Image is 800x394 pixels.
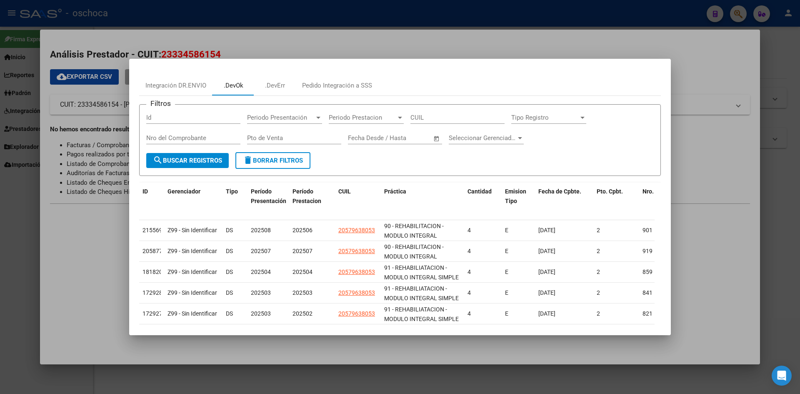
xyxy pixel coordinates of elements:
span: 2 [597,227,600,233]
span: [DATE] [538,269,555,275]
span: 202503 [251,289,271,296]
span: 4 [467,310,471,317]
datatable-header-cell: Gerenciador [164,183,222,210]
span: 2 [597,248,600,254]
span: 4 [467,289,471,296]
span: [DATE] [538,310,555,317]
span: 202508 [251,227,271,233]
mat-icon: search [153,155,163,165]
span: E [505,248,508,254]
span: Práctica [384,188,406,195]
span: 2 [597,289,600,296]
span: [DATE] [538,227,555,233]
span: CUIL [338,188,351,195]
span: Gerenciador [167,188,200,195]
span: Buscar Registros [153,157,222,164]
span: E [505,227,508,233]
span: 2 [597,269,600,275]
span: 20579638053 [338,289,375,296]
span: Z99 - Sin Identificar [167,289,217,296]
span: 859 [642,269,652,275]
datatable-header-cell: CUIL [335,183,381,210]
datatable-header-cell: Cantidad [464,183,502,210]
span: Z99 - Sin Identificar [167,269,217,275]
span: 2155698 [142,227,166,233]
span: ID [142,188,148,195]
span: 202504 [292,269,312,275]
mat-icon: delete [243,155,253,165]
span: Z99 - Sin Identificar [167,310,217,317]
span: 202503 [251,310,271,317]
span: 91 - REHABILIATACION - MODULO INTEGRAL SIMPLE (SEMANAL) [384,264,459,290]
span: DS [226,310,233,317]
span: 1729280 [142,289,166,296]
span: 4 [467,269,471,275]
button: Borrar Filtros [235,152,310,169]
span: 90 - REHABILITACION - MODULO INTEGRAL INTENSIVO (SEMANAL) [384,243,446,269]
span: Tipo [226,188,238,195]
span: Período Presentación [251,188,286,204]
span: 2058770 [142,248,166,254]
span: Período Prestacion [292,188,321,204]
span: Z99 - Sin Identificar [167,227,217,233]
span: 20579638053 [338,227,375,233]
span: DS [226,269,233,275]
span: 821 [642,310,652,317]
datatable-header-cell: Emision Tipo [502,183,535,210]
span: Pto. Cpbt. [597,188,623,195]
span: 901 [642,227,652,233]
datatable-header-cell: Pto. Cpbt. [593,183,639,210]
span: DS [226,248,233,254]
span: 202504 [251,269,271,275]
input: Fecha fin [389,134,430,142]
span: 20579638053 [338,310,375,317]
div: Integración DR.ENVIO [145,81,206,90]
span: 202502 [292,310,312,317]
span: 1818201 [142,269,166,275]
span: [DATE] [538,289,555,296]
span: 202506 [292,227,312,233]
span: 91 - REHABILIATACION - MODULO INTEGRAL SIMPLE (SEMANAL) [384,306,459,332]
h3: Filtros [146,98,175,109]
datatable-header-cell: Período Prestacion [289,183,335,210]
span: 2 [597,310,600,317]
span: 919 [642,248,652,254]
datatable-header-cell: Práctica [381,183,464,210]
span: E [505,289,508,296]
span: E [505,269,508,275]
span: 90 - REHABILITACION - MODULO INTEGRAL INTENSIVO (SEMANAL) [384,223,446,248]
span: Cantidad [467,188,492,195]
button: Open calendar [432,134,442,143]
button: Buscar Registros [146,153,229,168]
span: 202507 [251,248,271,254]
span: 1729277 [142,310,166,317]
span: Seleccionar Gerenciador [449,134,516,142]
datatable-header-cell: Período Presentación [247,183,289,210]
div: Pedido Integración a SSS [302,81,372,90]
input: Fecha inicio [348,134,382,142]
datatable-header-cell: Tipo [222,183,247,210]
span: 91 - REHABILIATACION - MODULO INTEGRAL SIMPLE (SEMANAL) [384,285,459,311]
span: DS [226,289,233,296]
span: 20579638053 [338,269,375,275]
span: 4 [467,248,471,254]
span: [DATE] [538,248,555,254]
span: 202507 [292,248,312,254]
span: Periodo Prestacion [329,114,396,121]
span: E [505,310,508,317]
span: Emision Tipo [505,188,526,204]
span: 202503 [292,289,312,296]
span: 4 [467,227,471,233]
datatable-header-cell: Nro. Cpbt. [639,183,685,210]
span: Borrar Filtros [243,157,303,164]
div: Open Intercom Messenger [772,366,792,386]
datatable-header-cell: ID [139,183,164,210]
span: Z99 - Sin Identificar [167,248,217,254]
div: .DevErr [265,81,285,90]
span: 20579638053 [338,248,375,254]
span: 841 [642,289,652,296]
datatable-header-cell: Fecha de Cpbte. [535,183,593,210]
span: DS [226,227,233,233]
div: .DevOk [224,81,243,90]
span: Fecha de Cpbte. [538,188,581,195]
